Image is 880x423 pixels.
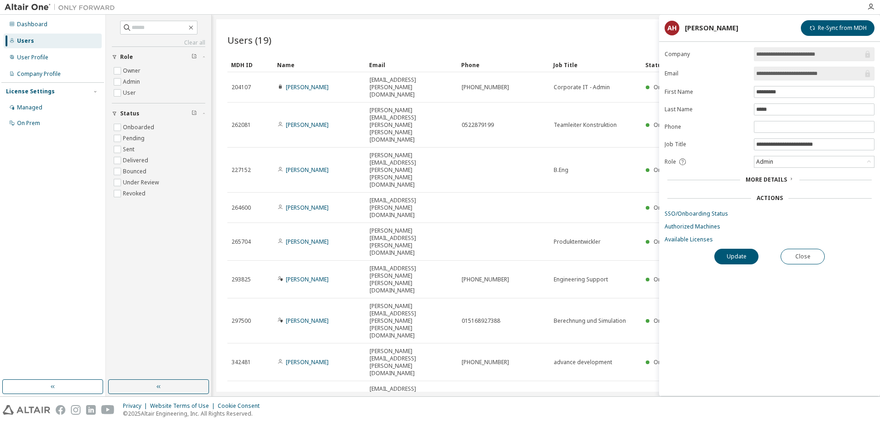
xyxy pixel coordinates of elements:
div: Admin [755,157,775,167]
span: Berechnung und Simulation [554,317,626,325]
img: altair_logo.svg [3,405,50,415]
span: [PERSON_NAME][EMAIL_ADDRESS][PERSON_NAME][PERSON_NAME][DOMAIN_NAME] [370,303,453,339]
a: [PERSON_NAME] [286,238,329,246]
span: 262081 [232,121,251,129]
span: advance development [554,359,612,366]
label: Revoked [123,188,147,199]
label: First Name [665,88,748,96]
label: Phone [665,123,748,131]
div: User Profile [17,54,48,61]
span: [EMAIL_ADDRESS][PERSON_NAME][PERSON_NAME][DOMAIN_NAME] [370,385,453,415]
a: [PERSON_NAME] [286,204,329,211]
span: Clear filter [191,53,197,61]
span: Engineering Support [554,276,608,283]
label: Owner [123,65,142,76]
span: 264600 [232,204,251,211]
label: Sent [123,144,136,155]
a: [PERSON_NAME] [286,275,329,283]
span: 015168927388 [462,317,500,325]
span: Role [120,53,133,61]
label: Email [665,70,748,77]
a: [PERSON_NAME] [286,83,329,91]
div: Website Terms of Use [150,402,218,410]
span: Onboarded [654,358,685,366]
span: Onboarded [654,204,685,211]
span: [EMAIL_ADDRESS][PERSON_NAME][DOMAIN_NAME] [370,76,453,98]
label: Pending [123,133,146,144]
div: Name [277,57,362,72]
button: Role [112,47,205,67]
img: linkedin.svg [86,405,96,415]
label: Delivered [123,155,150,166]
span: Onboarded [654,121,685,129]
span: Users (19) [227,34,272,46]
span: 204107 [232,84,251,91]
div: Admin [754,156,874,167]
label: Job Title [665,141,748,148]
button: Status [112,103,205,124]
div: Actions [757,194,783,202]
span: Corporate IT - Admin [554,84,610,91]
label: User [123,87,138,98]
label: Last Name [665,106,748,113]
button: Update [714,249,758,264]
span: 342481 [232,359,251,366]
div: Phone [461,57,546,72]
div: Status [645,57,816,72]
span: Teamleiter Konstruktion [554,121,617,129]
a: [PERSON_NAME] [286,166,329,174]
span: Status [120,110,139,117]
span: Onboarded [654,238,685,246]
a: Available Licenses [665,236,874,243]
span: 227152 [232,166,251,174]
a: Authorized Machines [665,223,874,230]
div: [PERSON_NAME] [685,24,738,32]
span: Onboarded [654,166,685,174]
span: 293825 [232,276,251,283]
span: [PERSON_NAME][EMAIL_ADDRESS][PERSON_NAME][PERSON_NAME][DOMAIN_NAME] [370,107,453,143]
p: © 2025 Altair Engineering, Inc. All Rights Reserved. [123,410,265,417]
div: Users [17,37,34,45]
span: [PHONE_NUMBER] [462,276,509,283]
div: Cookie Consent [218,402,265,410]
div: Dashboard [17,21,47,28]
div: MDH ID [231,57,270,72]
span: 0522879199 [462,121,494,129]
div: Email [369,57,454,72]
span: Onboarded [654,275,685,283]
a: Clear all [112,39,205,46]
img: Altair One [5,3,120,12]
button: Close [781,249,825,264]
div: AH [665,21,679,35]
div: License Settings [6,88,55,95]
label: Company [665,51,748,58]
div: Job Title [553,57,638,72]
span: B.Eng [554,166,568,174]
div: Company Profile [17,70,61,78]
img: youtube.svg [101,405,115,415]
span: [EMAIL_ADDRESS][PERSON_NAME][DOMAIN_NAME] [370,197,453,219]
span: Produktentwickler [554,238,601,246]
span: [PERSON_NAME][EMAIL_ADDRESS][PERSON_NAME][DOMAIN_NAME] [370,227,453,257]
img: facebook.svg [56,405,65,415]
span: 297500 [232,317,251,325]
a: [PERSON_NAME] [286,358,329,366]
div: Privacy [123,402,150,410]
span: [PHONE_NUMBER] [462,84,509,91]
a: SSO/Onboarding Status [665,210,874,217]
div: Managed [17,104,42,111]
span: [EMAIL_ADDRESS][PERSON_NAME][PERSON_NAME][DOMAIN_NAME] [370,265,453,294]
button: Re-Sync from MDH [801,20,874,36]
span: [PHONE_NUMBER] [462,359,509,366]
span: [PERSON_NAME][EMAIL_ADDRESS][PERSON_NAME][PERSON_NAME][DOMAIN_NAME] [370,152,453,189]
span: Clear filter [191,110,197,117]
a: [PERSON_NAME] [286,121,329,129]
label: Bounced [123,166,148,177]
a: [PERSON_NAME] [286,317,329,325]
span: 265704 [232,238,251,246]
span: Onboarded [654,83,685,91]
img: instagram.svg [71,405,81,415]
span: [PERSON_NAME][EMAIL_ADDRESS][PERSON_NAME][DOMAIN_NAME] [370,348,453,377]
div: On Prem [17,120,40,127]
label: Onboarded [123,122,156,133]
